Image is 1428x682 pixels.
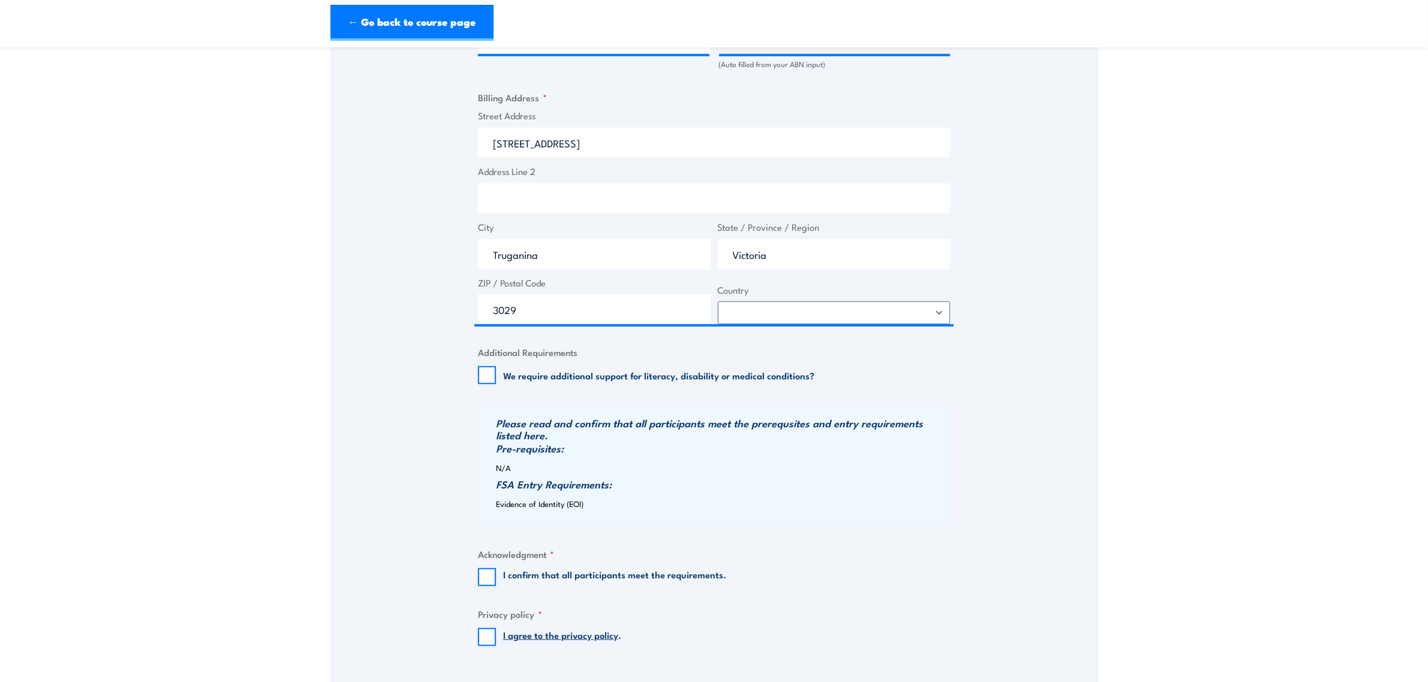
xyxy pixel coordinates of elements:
label: State / Province / Region [718,221,951,234]
label: Address Line 2 [478,165,950,179]
label: I confirm that all participants meet the requirements. [503,568,726,586]
a: I agree to the privacy policy [503,628,618,641]
h3: Pre-requisites: [496,442,947,454]
legend: Privacy policy [478,607,542,621]
label: City [478,221,711,234]
label: Street Address [478,109,950,123]
input: Enter a location [478,128,950,158]
label: ZIP / Postal Code [478,276,711,290]
label: . [503,628,621,646]
label: Country [718,283,951,297]
div: (Auto filled from your ABN input) [719,59,951,70]
h3: Please read and confirm that all participants meet the prerequsites and entry requirements listed... [496,417,947,441]
h3: FSA Entry Requirements: [496,478,947,490]
label: We require additional support for literacy, disability or medical conditions? [503,369,814,381]
a: ← Go back to course page [330,5,494,41]
legend: Acknowledgment [478,547,554,561]
p: Evidence of Identity (EOI) [496,499,947,508]
p: N/A [496,463,947,472]
legend: Billing Address [478,90,547,104]
legend: Additional Requirements [478,345,578,359]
